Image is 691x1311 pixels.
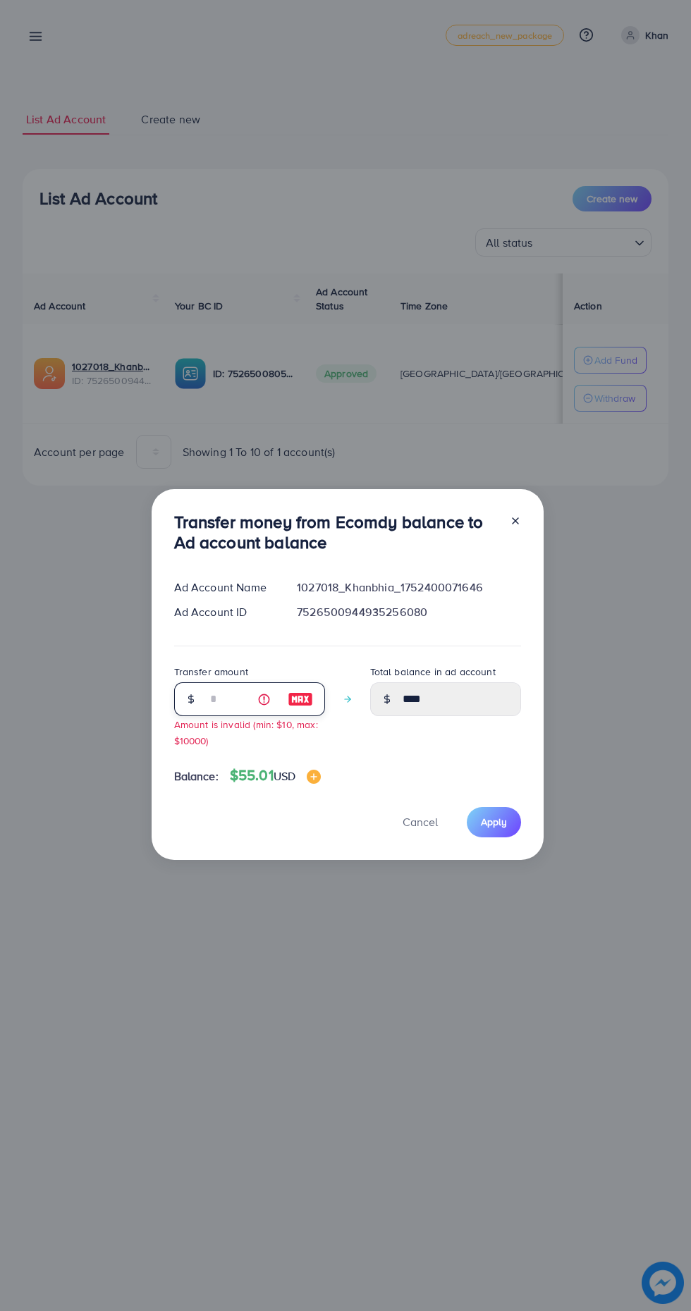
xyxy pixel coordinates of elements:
div: Ad Account ID [163,604,286,620]
span: Cancel [403,814,438,830]
label: Transfer amount [174,665,248,679]
div: 7526500944935256080 [286,604,532,620]
span: Apply [481,815,507,829]
span: Balance: [174,768,219,784]
div: Ad Account Name [163,579,286,596]
button: Cancel [385,807,455,837]
h4: $55.01 [230,767,321,784]
h3: Transfer money from Ecomdy balance to Ad account balance [174,512,499,553]
div: 1027018_Khanbhia_1752400071646 [286,579,532,596]
button: Apply [467,807,521,837]
img: image [288,691,313,708]
img: image [307,770,321,784]
span: USD [274,768,295,784]
small: Amount is invalid (min: $10, max: $10000) [174,718,318,747]
label: Total balance in ad account [370,665,496,679]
